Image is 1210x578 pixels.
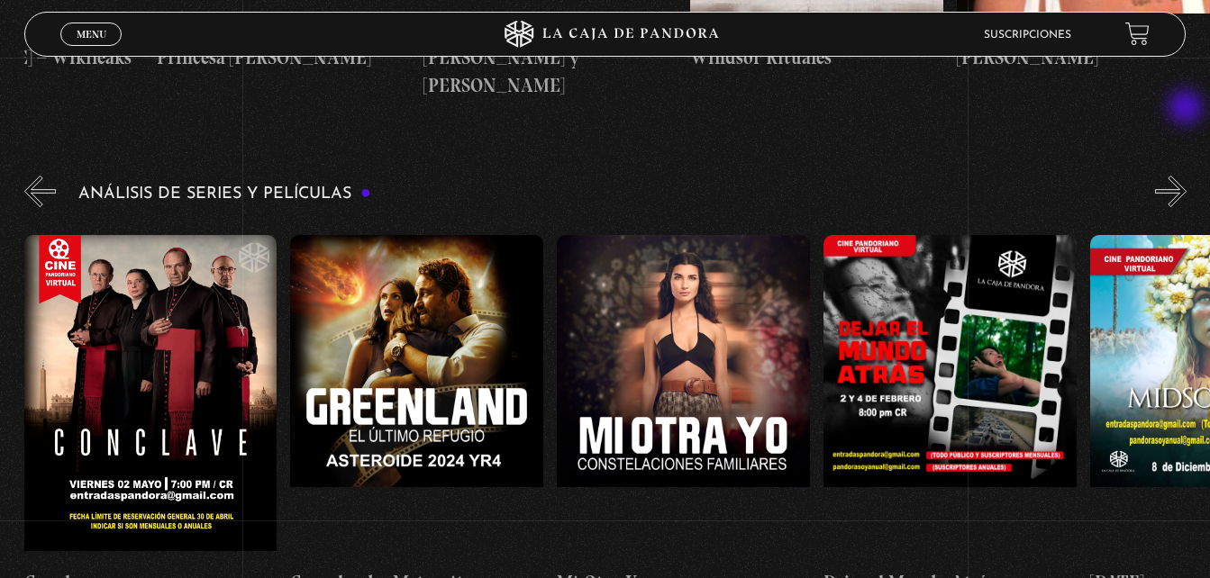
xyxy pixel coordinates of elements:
a: View your shopping cart [1125,22,1150,46]
h3: Análisis de series y películas [78,185,371,203]
button: Next [1155,176,1187,207]
h4: Princesa [PERSON_NAME] [157,43,410,72]
span: Menu [77,29,106,40]
h4: [PERSON_NAME] [957,43,1210,72]
button: Previous [24,176,56,207]
a: Suscripciones [984,30,1071,41]
span: Cerrar [70,44,113,57]
h4: [PERSON_NAME] [PERSON_NAME] y [PERSON_NAME] [423,14,677,100]
h4: Windsor Rituales [690,43,943,72]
